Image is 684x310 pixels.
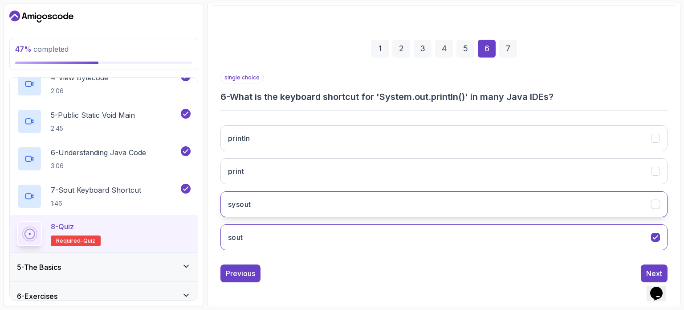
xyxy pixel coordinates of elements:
[228,133,250,144] h3: println
[220,72,264,83] p: single choice
[228,166,244,177] h3: print
[646,268,662,279] div: Next
[51,110,135,120] p: 5 - Public Static Void Main
[51,221,74,232] p: 8 - Quiz
[371,40,389,58] div: 1
[220,191,668,217] button: sysout
[226,268,255,279] div: Previous
[228,199,251,210] h3: sysout
[51,147,146,158] p: 6 - Understanding Java Code
[220,91,668,103] h3: 6 - What is the keyboard shortcut for 'System.out.println()' in many Java IDEs?
[17,221,191,246] button: 8-QuizRequired-quiz
[647,274,675,301] iframe: chat widget
[17,71,191,96] button: 4-View Bytecode2:06
[83,237,95,244] span: quiz
[17,184,191,209] button: 7-Sout Keyboard Shortcut1:46
[51,161,146,170] p: 3:06
[499,40,517,58] div: 7
[51,87,108,95] p: 2:06
[17,262,61,273] h3: 5 - The Basics
[220,224,668,250] button: sout
[17,291,57,302] h3: 6 - Exercises
[51,185,141,195] p: 7 - Sout Keyboard Shortcut
[220,265,261,282] button: Previous
[435,40,453,58] div: 4
[10,253,198,281] button: 5-The Basics
[51,124,135,133] p: 2:45
[15,45,32,54] span: 47 %
[414,40,432,58] div: 3
[51,199,141,208] p: 1:46
[56,237,83,244] span: Required-
[51,72,108,83] p: 4 - View Bytecode
[641,265,668,282] button: Next
[15,45,69,54] span: completed
[228,232,243,243] h3: sout
[456,40,474,58] div: 5
[220,158,668,184] button: print
[478,40,496,58] div: 6
[392,40,410,58] div: 2
[17,146,191,171] button: 6-Understanding Java Code3:06
[17,109,191,134] button: 5-Public Static Void Main2:45
[9,9,73,24] a: Dashboard
[220,125,668,151] button: println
